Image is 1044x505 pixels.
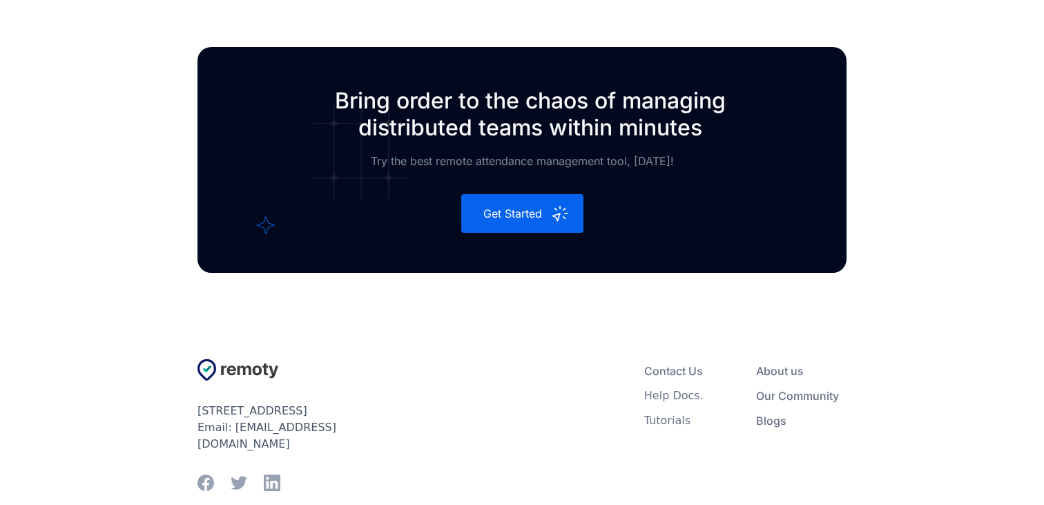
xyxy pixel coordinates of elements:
[756,408,786,433] a: Blogs
[644,359,703,383] a: Contact Us
[644,389,704,403] div: Help Docs.
[197,359,418,381] a: Untitled UI logotextLogo
[197,359,278,381] img: Untitled UI logotext
[478,205,550,222] div: Get Started
[756,389,839,403] div: Our Community
[644,383,704,408] a: Help Docs.
[461,194,583,233] a: Get Started
[371,153,674,169] div: Try the best remote attendance management tool, [DATE]!
[997,458,1030,491] iframe: PLUG_LAUNCHER_SDK
[756,414,786,428] div: Blogs
[756,359,804,383] a: About us
[644,364,703,378] div: Contact Us
[644,408,690,433] a: Tutorials
[644,414,690,428] div: Tutorials
[197,403,418,452] div: [STREET_ADDRESS] Email: [EMAIL_ADDRESS][DOMAIN_NAME]
[330,87,731,142] h1: Bring order to the chaos of managing distributed teams within minutes
[756,383,839,408] a: Our Community
[756,364,804,378] div: About us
